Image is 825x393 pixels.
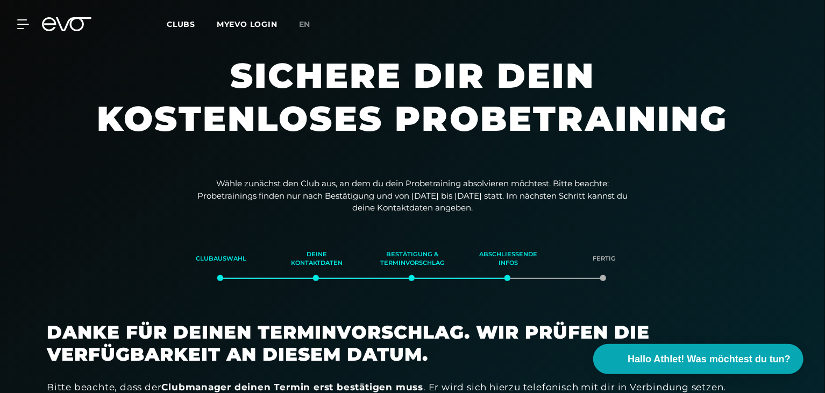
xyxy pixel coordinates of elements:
span: Hallo Athlet! Was möchtest du tun? [628,352,791,367]
h2: Danke für deinen Terminvorschlag. Wir prüfen die Verfügbarkeit an diesem Datum. [47,321,778,366]
span: Clubs [167,19,195,29]
div: Bestätigung & Terminvorschlag [378,244,447,273]
div: Clubauswahl [187,244,255,273]
a: en [299,18,324,31]
strong: Clubmanager deinen Termin erst bestätigen muss [161,382,423,392]
a: MYEVO LOGIN [217,19,278,29]
a: Clubs [167,19,217,29]
p: Wähle zunächst den Club aus, an dem du dein Probetraining absolvieren möchtest. Bitte beachte: Pr... [197,178,628,214]
span: en [299,19,311,29]
div: Abschließende Infos [474,244,543,273]
button: Hallo Athlet! Was möchtest du tun? [593,344,803,374]
h1: Sichere dir dein kostenloses Probetraining [90,54,735,162]
div: Deine Kontaktdaten [282,244,351,273]
div: Fertig [570,244,638,273]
